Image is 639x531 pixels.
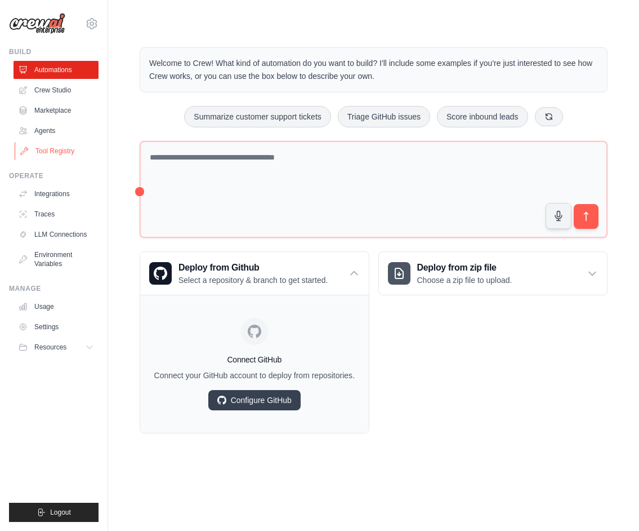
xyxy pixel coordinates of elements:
[437,106,528,127] button: Score inbound leads
[9,284,99,293] div: Manage
[14,185,99,203] a: Integrations
[14,81,99,99] a: Crew Studio
[14,318,99,336] a: Settings
[184,106,330,127] button: Summarize customer support tickets
[14,298,99,316] a: Usage
[14,225,99,244] a: LLM Connections
[34,343,66,352] span: Resources
[417,275,512,286] p: Choose a zip file to upload.
[178,275,328,286] p: Select a repository & branch to get started.
[14,205,99,223] a: Traces
[149,354,360,365] h4: Connect GitHub
[14,338,99,356] button: Resources
[50,508,71,517] span: Logout
[14,122,99,140] a: Agents
[9,47,99,56] div: Build
[9,503,99,522] button: Logout
[149,370,360,381] p: Connect your GitHub account to deploy from repositories.
[417,261,512,275] h3: Deploy from zip file
[9,171,99,180] div: Operate
[149,57,598,83] p: Welcome to Crew! What kind of automation do you want to build? I'll include some examples if you'...
[14,101,99,120] a: Marketplace
[14,246,99,273] a: Environment Variables
[208,390,301,410] a: Configure GitHub
[338,106,430,127] button: Triage GitHub issues
[9,13,65,34] img: Logo
[14,61,99,79] a: Automations
[15,142,100,160] a: Tool Registry
[178,261,328,275] h3: Deploy from Github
